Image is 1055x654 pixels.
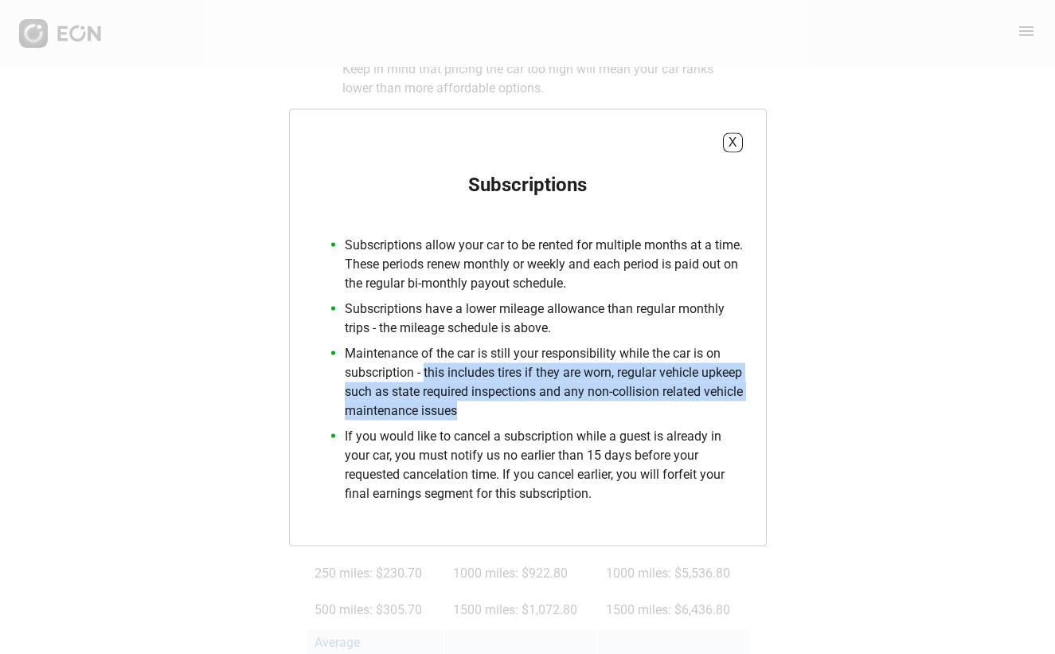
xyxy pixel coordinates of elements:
h2: Subscriptions [468,171,587,197]
p: Maintenance of the car is still your responsibility while the car is on subscription - this inclu... [345,343,743,420]
button: X [723,132,743,152]
p: If you would like to cancel a subscription while a guest is already in your car, you must notify ... [345,426,743,503]
p: Subscriptions have a lower mileage allowance than regular monthly trips - the mileage schedule is... [345,299,743,337]
p: Subscriptions allow your car to be rented for multiple months at a time. These periods renew mont... [345,235,743,292]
